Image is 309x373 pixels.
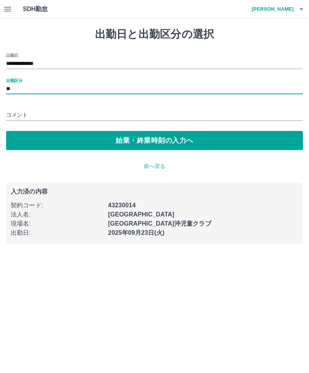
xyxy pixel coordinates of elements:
[6,28,303,41] h1: 出勤日と出勤区分の選択
[108,220,211,227] b: [GEOGRAPHIC_DATA]沖児童クラブ
[108,202,135,208] b: 43230014
[6,52,18,58] label: 出勤日
[11,219,103,228] p: 現場名 :
[6,131,303,150] button: 始業・終業時刻の入力へ
[6,162,303,170] p: 前へ戻る
[11,201,103,210] p: 契約コード :
[108,229,164,236] b: 2025年09月23日(火)
[108,211,174,218] b: [GEOGRAPHIC_DATA]
[11,210,103,219] p: 法人名 :
[11,189,298,195] p: 入力済の内容
[11,228,103,237] p: 出勤日 :
[6,78,22,83] label: 出勤区分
